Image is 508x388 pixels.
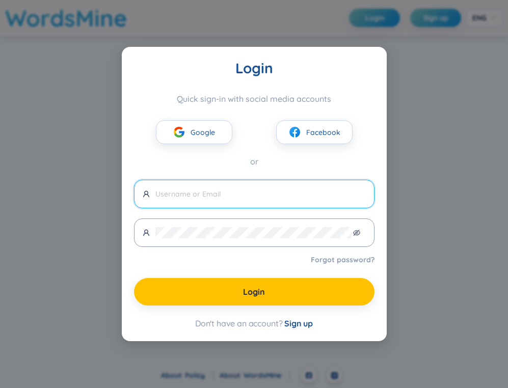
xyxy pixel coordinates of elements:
[143,190,150,198] span: user
[134,94,375,104] div: Quick sign-in with social media accounts
[276,120,353,144] button: facebookFacebook
[288,126,301,138] img: facebook
[156,120,232,144] button: googleGoogle
[134,59,375,77] div: Login
[134,278,375,306] button: Login
[243,286,265,297] span: Login
[143,229,150,236] span: user
[191,127,215,138] span: Google
[353,229,360,236] span: eye-invisible
[134,155,375,168] div: or
[134,318,375,329] div: Don't have an account?
[173,126,185,138] img: google
[284,318,313,328] span: Sign up
[306,127,340,138] span: Facebook
[311,255,375,265] a: Forgot password?
[155,188,366,200] input: Username or Email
